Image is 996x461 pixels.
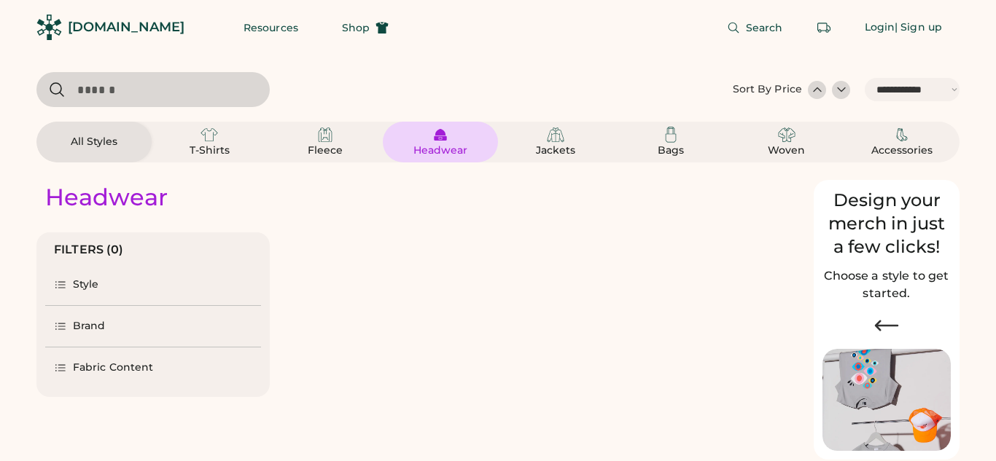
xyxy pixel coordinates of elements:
img: Fleece Icon [316,126,334,143]
div: FILTERS (0) [54,241,124,259]
span: Shop [342,23,370,33]
button: Shop [324,13,406,42]
div: Woven [754,143,820,158]
img: Headwear Icon [432,126,449,143]
div: Style [73,277,99,292]
div: Login [865,20,895,35]
div: Accessories [869,143,935,158]
img: T-Shirts Icon [201,126,218,143]
div: Design your merch in just a few clicks! [822,189,951,259]
div: Sort By Price [733,82,802,97]
div: | Sign up [895,20,942,35]
div: T-Shirts [176,143,242,158]
button: Resources [226,13,316,42]
img: Accessories Icon [893,126,911,143]
span: Search [746,23,783,33]
button: Retrieve an order [809,13,839,42]
div: Fabric Content [73,360,153,375]
div: Jackets [523,143,588,158]
div: Brand [73,319,106,334]
img: Jackets Icon [547,126,564,143]
img: Woven Icon [778,126,795,143]
div: Bags [638,143,704,158]
div: Headwear [408,143,473,158]
div: Fleece [292,143,358,158]
img: Bags Icon [662,126,680,143]
div: All Styles [61,135,127,149]
img: Rendered Logo - Screens [36,15,62,40]
h2: Choose a style to get started. [822,267,951,302]
div: Headwear [45,183,168,212]
button: Search [709,13,801,42]
div: [DOMAIN_NAME] [68,18,184,36]
img: Image of Lisa Congdon Eye Print on T-Shirt and Hat [822,349,951,452]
